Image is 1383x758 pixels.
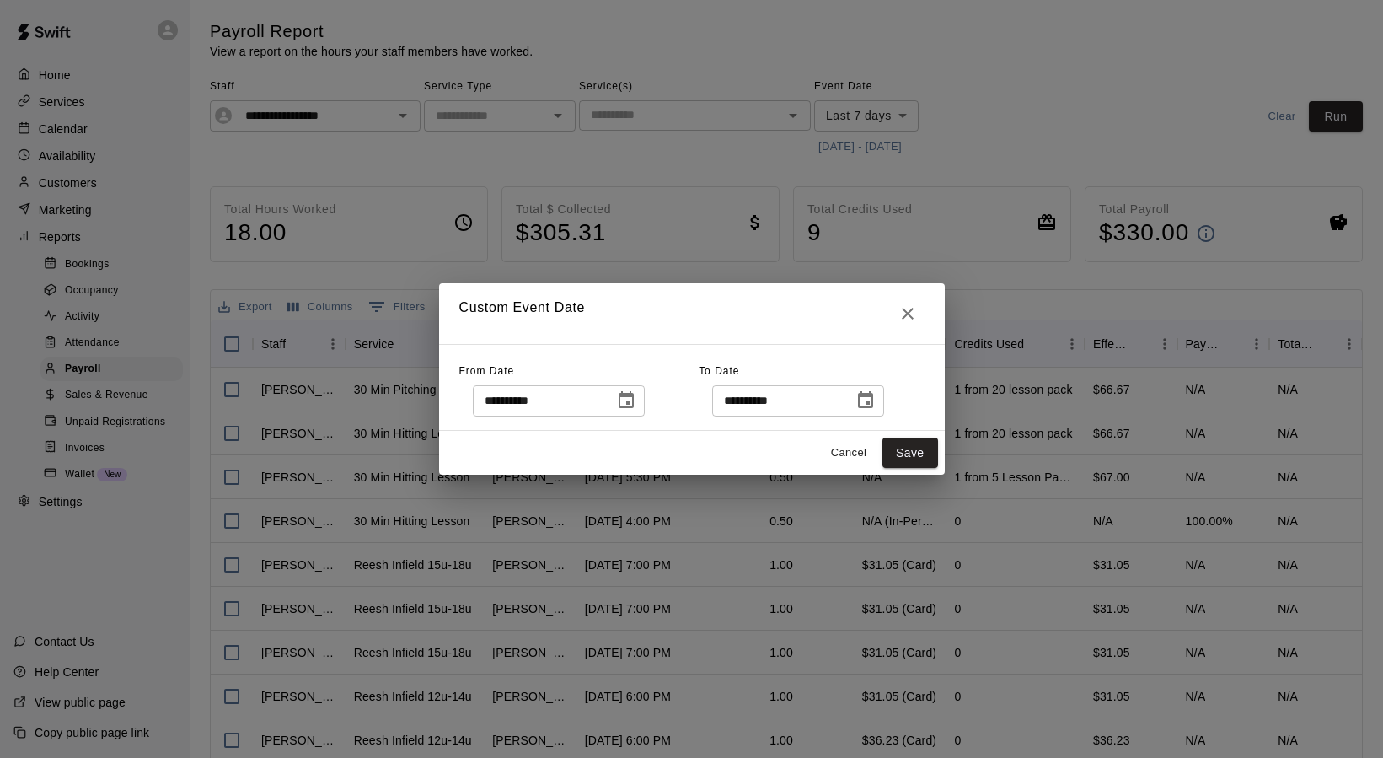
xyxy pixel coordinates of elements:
[699,365,739,377] span: To Date
[849,384,882,417] button: Choose date, selected date is Sep 17, 2025
[439,283,945,344] h2: Custom Event Date
[459,365,515,377] span: From Date
[609,384,643,417] button: Choose date, selected date is Sep 10, 2025
[891,297,925,331] button: Close
[822,440,876,466] button: Cancel
[882,438,938,469] button: Save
